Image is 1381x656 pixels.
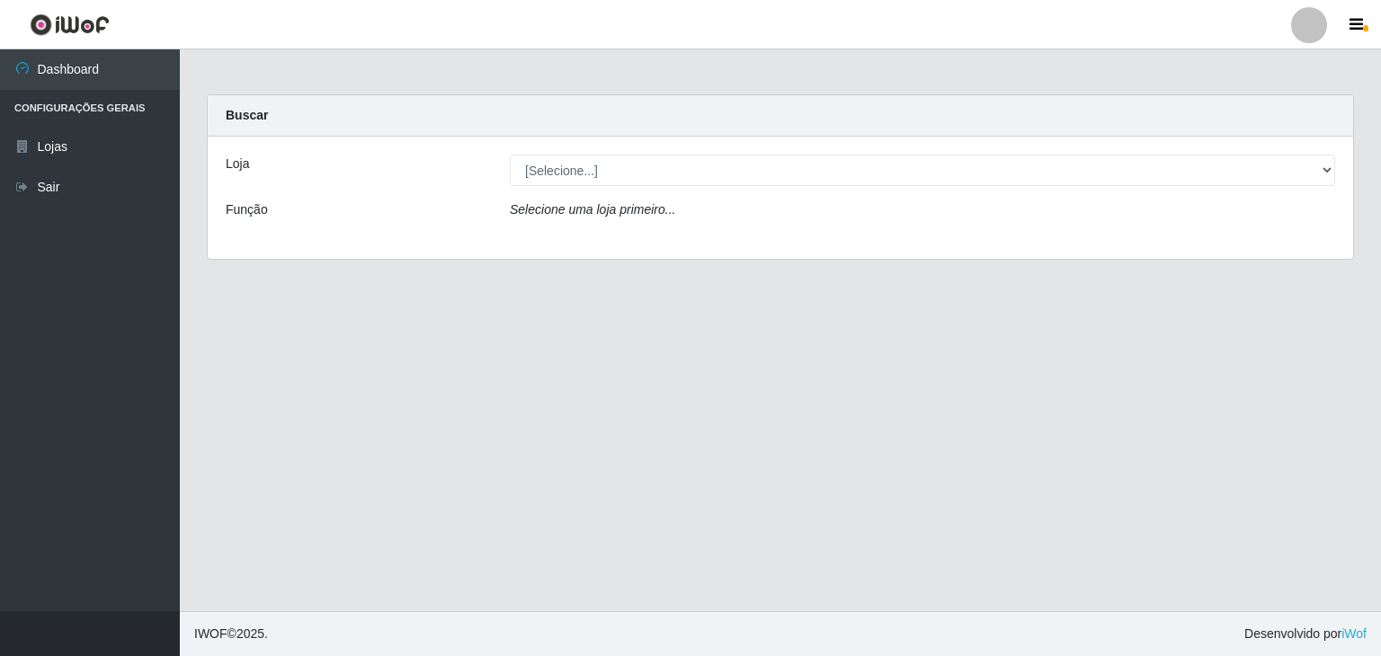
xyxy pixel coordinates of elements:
[1244,625,1367,643] span: Desenvolvido por
[194,625,268,643] span: © 2025 .
[194,626,227,641] span: IWOF
[226,108,268,122] strong: Buscar
[510,202,675,217] i: Selecione uma loja primeiro...
[30,13,110,36] img: CoreUI Logo
[226,155,249,173] label: Loja
[1341,626,1367,641] a: iWof
[226,200,268,219] label: Função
